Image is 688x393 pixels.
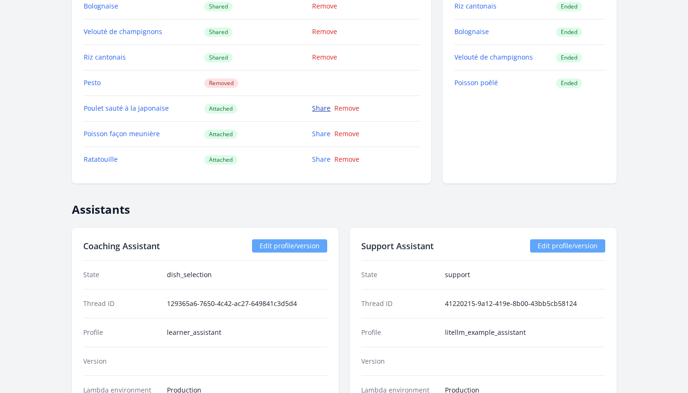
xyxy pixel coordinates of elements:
span: Shared [204,27,233,37]
span: Removed [204,79,238,88]
dt: State [83,270,159,279]
dd: 129365a6-7650-4c42-ac27-649841c3d5d4 [167,299,327,308]
dt: Profile [83,328,159,337]
a: Remove [334,155,359,164]
dt: Version [83,357,159,366]
dt: Profile [361,328,437,337]
dt: Thread ID [361,299,437,308]
a: Poulet sauté à la japonaise [84,104,169,113]
a: Riz cantonais [454,1,496,10]
dt: State [361,270,437,279]
a: Poisson façon meunière [84,129,160,138]
a: Pesto [84,78,101,87]
a: Share [312,129,331,138]
a: Remove [312,1,337,10]
a: Remove [312,27,337,36]
span: Ended [556,27,582,37]
dd: 41220215-9a12-419e-8b00-43bb5cb58124 [445,299,605,308]
a: Share [312,104,331,113]
a: Edit profile/version [530,239,605,253]
a: Velouté de champignons [454,52,533,61]
a: Bolognaise [84,1,118,10]
span: Shared [204,53,233,62]
h2: Coaching Assistant [83,239,160,253]
dt: Thread ID [83,299,159,308]
a: Ratatouille [84,155,118,164]
a: Remove [312,52,337,61]
a: Remove [334,129,359,138]
span: Attached [204,155,237,165]
span: Ended [556,2,582,11]
h2: Assistants [72,195,617,217]
dd: litellm_example_assistant [445,328,605,337]
a: Remove [334,104,359,113]
span: Attached [204,130,237,139]
dd: dish_selection [167,270,327,279]
dt: Version [361,357,437,366]
a: Bolognaise [454,27,489,36]
span: Ended [556,53,582,62]
dd: support [445,270,605,279]
span: Shared [204,2,233,11]
a: Share [312,155,331,164]
a: Velouté de champignons [84,27,162,36]
a: Poisson poêlé [454,78,498,87]
span: Ended [556,79,582,88]
dd: learner_assistant [167,328,327,337]
a: Edit profile/version [252,239,327,253]
a: Riz cantonais [84,52,126,61]
h2: Support Assistant [361,239,434,253]
span: Attached [204,104,237,114]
